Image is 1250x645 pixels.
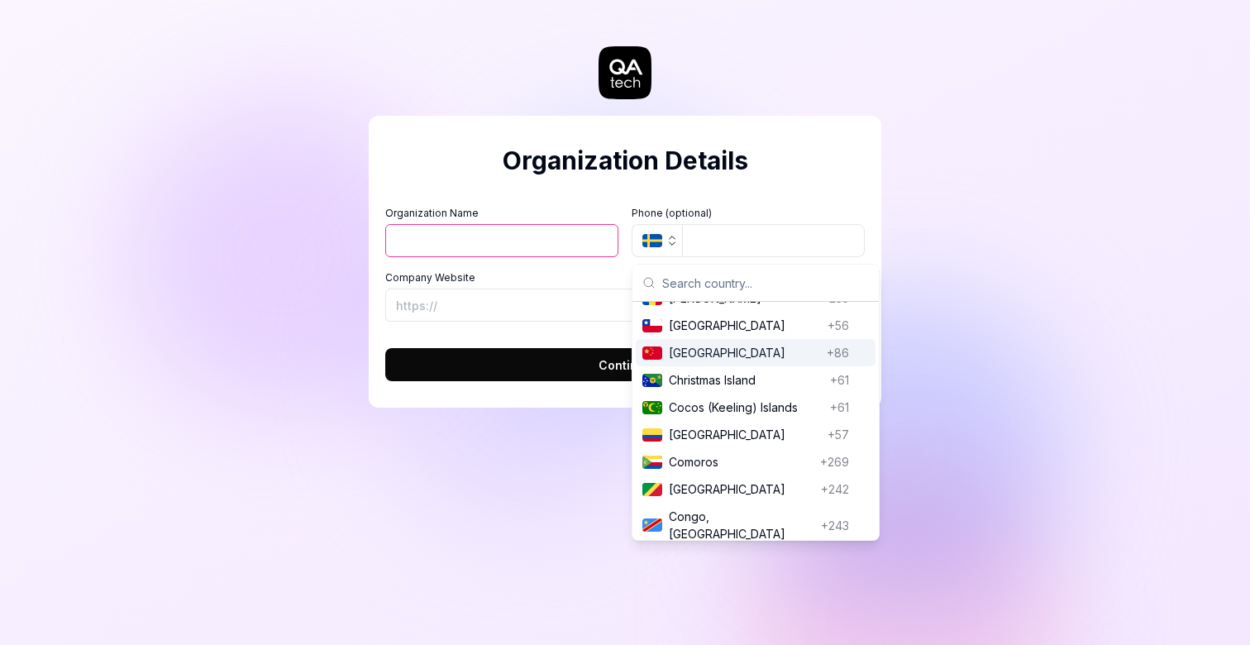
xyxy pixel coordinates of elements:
[830,371,849,389] span: +61
[662,265,869,301] input: Search country...
[669,371,823,389] span: Christmas Island
[632,302,879,540] div: Suggestions
[828,317,849,334] span: +56
[669,426,821,443] span: [GEOGRAPHIC_DATA]
[669,480,814,498] span: [GEOGRAPHIC_DATA]
[830,399,849,416] span: +61
[821,517,849,534] span: +243
[669,344,820,361] span: [GEOGRAPHIC_DATA]
[669,317,821,334] span: [GEOGRAPHIC_DATA]
[827,344,849,361] span: +86
[632,206,865,221] label: Phone (optional)
[820,453,849,471] span: +269
[385,206,618,221] label: Organization Name
[385,348,865,381] button: Continue
[385,142,865,179] h2: Organization Details
[821,480,849,498] span: +242
[385,270,865,285] label: Company Website
[669,399,823,416] span: Cocos (Keeling) Islands
[669,508,814,542] span: Congo, [GEOGRAPHIC_DATA]
[828,426,849,443] span: +57
[599,356,652,374] span: Continue
[669,453,813,471] span: Comoros
[385,289,865,322] input: https://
